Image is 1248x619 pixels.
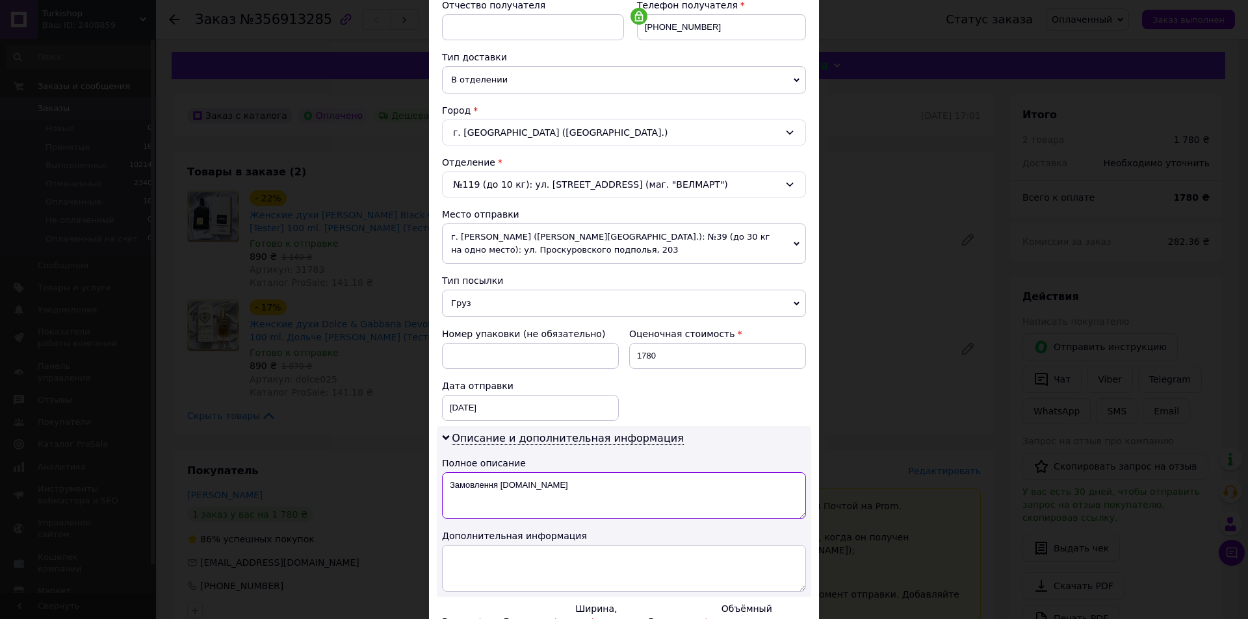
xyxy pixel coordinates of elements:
div: Дата отправки [442,379,619,392]
div: г. [GEOGRAPHIC_DATA] ([GEOGRAPHIC_DATA].) [442,120,806,145]
div: Дополнительная информация [442,529,806,542]
div: Полное описание [442,457,806,470]
span: Груз [442,290,806,317]
textarea: Замовлення [DOMAIN_NAME] [442,472,806,519]
div: №119 (до 10 кг): ул. [STREET_ADDRESS] (маг. "ВЕЛМАРТ") [442,171,806,197]
div: Город [442,104,806,117]
div: Оценочная стоимость [629,327,806,340]
span: Тип посылки [442,275,503,286]
div: Номер упаковки (не обязательно) [442,327,619,340]
span: Место отправки [442,209,519,220]
span: В отделении [442,66,806,94]
span: Тип доставки [442,52,507,62]
input: +380 [637,14,806,40]
span: г. [PERSON_NAME] ([PERSON_NAME][GEOGRAPHIC_DATA].): №39 (до 30 кг на одно место): ул. Проскуровск... [442,223,806,264]
div: Отделение [442,156,806,169]
span: Описание и дополнительная информация [452,432,684,445]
